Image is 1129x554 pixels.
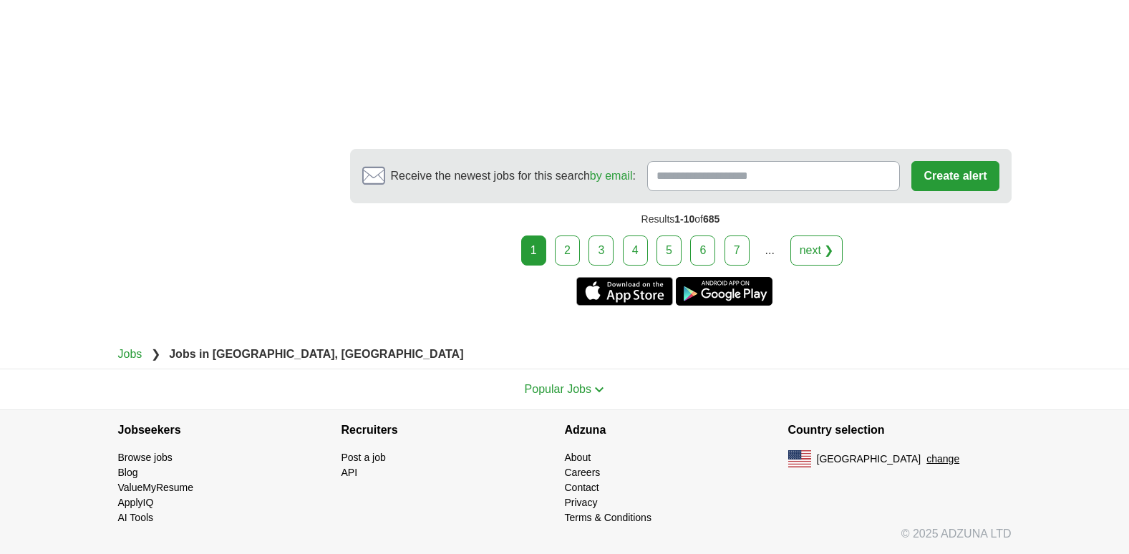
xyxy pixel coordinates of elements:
a: 3 [588,235,614,266]
a: About [565,452,591,463]
div: ... [755,236,784,265]
div: 1 [521,235,546,266]
span: 685 [703,213,719,225]
span: ❯ [151,348,160,360]
span: [GEOGRAPHIC_DATA] [817,452,921,467]
img: toggle icon [594,387,604,393]
a: ValueMyResume [118,482,194,493]
a: 7 [725,235,750,266]
button: Create alert [911,161,999,191]
button: change [926,452,959,467]
a: Careers [565,467,601,478]
a: 2 [555,235,580,266]
a: Jobs [118,348,142,360]
div: Results of [350,203,1012,235]
a: Browse jobs [118,452,173,463]
a: Contact [565,482,599,493]
a: Get the iPhone app [576,277,673,306]
h4: Country selection [788,410,1012,450]
a: AI Tools [118,512,154,523]
img: US flag [788,450,811,467]
span: 1-10 [674,213,694,225]
div: © 2025 ADZUNA LTD [107,525,1023,554]
a: API [341,467,358,478]
span: Receive the newest jobs for this search : [391,167,636,185]
a: next ❯ [790,235,843,266]
a: Privacy [565,497,598,508]
a: 4 [623,235,648,266]
a: by email [590,170,633,182]
a: Terms & Conditions [565,512,651,523]
strong: Jobs in [GEOGRAPHIC_DATA], [GEOGRAPHIC_DATA] [169,348,463,360]
a: ApplyIQ [118,497,154,508]
a: Post a job [341,452,386,463]
a: 5 [656,235,682,266]
span: Popular Jobs [525,383,591,395]
a: Blog [118,467,138,478]
a: Get the Android app [676,277,772,306]
a: 6 [690,235,715,266]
